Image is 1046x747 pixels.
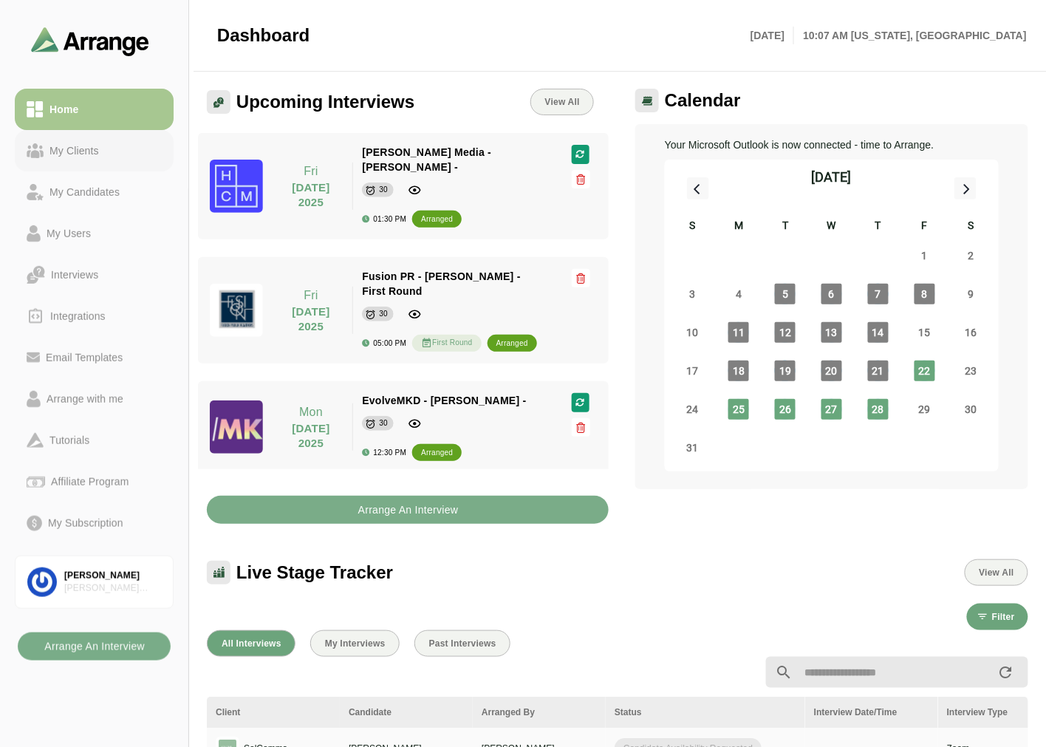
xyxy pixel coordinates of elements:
[40,349,129,366] div: Email Templates
[762,217,809,236] div: T
[379,416,388,431] div: 30
[821,322,842,343] span: Wednesday, August 13, 2025
[15,461,174,502] a: Affiliate Program
[379,183,388,197] div: 30
[915,284,935,304] span: Friday, August 8, 2025
[812,167,852,188] div: [DATE]
[15,213,174,254] a: My Users
[682,399,703,420] span: Sunday, August 24, 2025
[278,163,344,180] p: Fri
[530,89,594,115] a: View All
[31,27,149,55] img: arrangeai-name-small-logo.4d2b8aee.svg
[210,284,263,337] img: fusion-logo.jpg
[221,638,281,649] span: All Interviews
[15,556,174,609] a: [PERSON_NAME][PERSON_NAME] Associates
[210,160,263,213] img: hannah_cranston_media_logo.jpg
[901,217,948,236] div: F
[991,612,1015,622] span: Filter
[362,215,406,223] div: 01:30 PM
[15,296,174,337] a: Integrations
[358,496,459,524] b: Arrange An Interview
[362,448,406,457] div: 12:30 PM
[961,245,982,266] span: Saturday, August 2, 2025
[362,146,491,173] span: [PERSON_NAME] Media - [PERSON_NAME] -
[278,304,344,334] p: [DATE] 2025
[362,395,526,406] span: EvolveMKD - [PERSON_NAME] -
[775,361,796,381] span: Tuesday, August 19, 2025
[362,270,520,297] span: Fusion PR - [PERSON_NAME] - First Round
[482,706,597,719] div: Arranged By
[665,136,999,154] p: Your Microsoft Outlook is now connected - time to Arrange.
[961,284,982,304] span: Saturday, August 9, 2025
[18,632,171,661] button: Arrange An Interview
[15,171,174,213] a: My Candidates
[15,254,174,296] a: Interviews
[216,706,331,719] div: Client
[15,89,174,130] a: Home
[64,582,161,595] div: [PERSON_NAME] Associates
[997,664,1015,681] i: appended action
[965,559,1028,586] button: View All
[41,225,97,242] div: My Users
[278,180,344,210] p: [DATE] 2025
[42,514,129,532] div: My Subscription
[278,287,344,304] p: Fri
[45,473,134,491] div: Affiliate Program
[751,27,794,44] p: [DATE]
[44,307,112,325] div: Integrations
[979,567,1014,578] span: View All
[915,361,935,381] span: Friday, August 22, 2025
[915,322,935,343] span: Friday, August 15, 2025
[207,630,295,657] button: All Interviews
[868,399,889,420] span: Thursday, August 28, 2025
[44,142,105,160] div: My Clients
[15,502,174,544] a: My Subscription
[948,217,994,236] div: S
[64,570,161,582] div: [PERSON_NAME]
[236,91,414,113] span: Upcoming Interviews
[728,322,749,343] span: Monday, August 11, 2025
[682,437,703,458] span: Sunday, August 31, 2025
[544,97,580,107] span: View All
[324,638,386,649] span: My Interviews
[496,336,528,351] div: arranged
[665,89,741,112] span: Calendar
[814,706,929,719] div: Interview Date/Time
[855,217,901,236] div: T
[45,266,104,284] div: Interviews
[868,322,889,343] span: Thursday, August 14, 2025
[412,335,481,352] div: First Round
[868,361,889,381] span: Thursday, August 21, 2025
[961,399,982,420] span: Saturday, August 30, 2025
[915,399,935,420] span: Friday, August 29, 2025
[821,361,842,381] span: Wednesday, August 20, 2025
[217,24,310,47] span: Dashboard
[728,399,749,420] span: Monday, August 25, 2025
[41,390,129,408] div: Arrange with me
[428,638,496,649] span: Past Interviews
[278,421,344,451] p: [DATE] 2025
[15,378,174,420] a: Arrange with me
[716,217,762,236] div: M
[794,27,1027,44] p: 10:07 AM [US_STATE], [GEOGRAPHIC_DATA]
[728,284,749,304] span: Monday, August 4, 2025
[349,706,464,719] div: Candidate
[15,420,174,461] a: Tutorials
[421,446,453,460] div: arranged
[379,307,388,321] div: 30
[915,245,935,266] span: Friday, August 1, 2025
[821,399,842,420] span: Wednesday, August 27, 2025
[278,403,344,421] p: Mon
[44,632,145,661] b: Arrange An Interview
[310,630,400,657] button: My Interviews
[414,630,510,657] button: Past Interviews
[207,496,609,524] button: Arrange An Interview
[615,706,796,719] div: Status
[775,322,796,343] span: Tuesday, August 12, 2025
[682,284,703,304] span: Sunday, August 3, 2025
[775,284,796,304] span: Tuesday, August 5, 2025
[236,562,393,584] span: Live Stage Tracker
[15,130,174,171] a: My Clients
[961,322,982,343] span: Saturday, August 16, 2025
[421,212,453,227] div: arranged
